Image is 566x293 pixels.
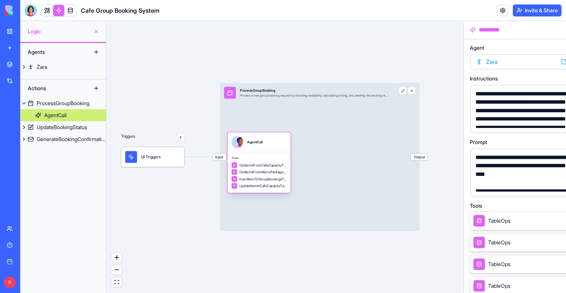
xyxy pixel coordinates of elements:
span: TableOps [488,217,511,225]
a: UpdateBookingStatus [20,121,106,133]
div: Agents [24,46,84,58]
div: Zara [37,63,47,71]
div: UI Triggers [121,147,185,167]
span: Prompt [470,140,487,145]
img: logo [5,5,52,16]
a: AgentCall [20,109,106,121]
button: Invite & Share [513,4,562,16]
span: GetItemsFromCafeCapacityTable [239,163,287,168]
div: GenerateBookingConfirmation [37,135,106,143]
div: UpdateBookingStatus [37,123,87,131]
span: Tools [231,156,287,161]
span: TableOps [488,239,511,246]
a: GenerateBookingConfirmation [20,133,106,145]
button: zoom out [112,265,122,275]
div: InputProcessGroupBookingProcess a new group booking request by checking availability, calculating... [220,83,420,231]
p: Triggers [121,133,136,141]
span: UI Triggers [141,154,161,160]
button: zoom in [112,253,122,263]
span: Agent [470,45,484,51]
span: InsertItemToGroupBookingsTable [239,177,287,181]
span: Logic [28,28,90,35]
div: AgentCallToolsGetItemsFromCafeCapacityTableGetItemsFromMenuPackagesTableInsertItemToGroupBookings... [228,132,291,193]
a: Zara [20,61,106,73]
span: Tools [470,203,482,208]
div: Actions [24,82,84,94]
button: fit view [112,277,122,287]
div: AgentCall [44,112,67,119]
span: Output [411,153,428,160]
span: TableOps [488,260,511,268]
span: UpdateItemInCafeCapacityTable [239,183,287,188]
div: ProcessGroupBooking [240,88,388,93]
div: Triggers [121,117,185,167]
span: R [4,277,16,289]
span: GetItemsFromMenuPackagesTable [239,170,287,174]
span: TableOps [488,282,511,290]
div: AgentCall [247,140,263,144]
span: Instructions [470,76,498,81]
span: Input [212,153,226,160]
a: ProcessGroupBooking [20,97,106,109]
h1: Cafe Group Booking System [81,6,159,15]
div: ProcessGroupBooking [37,100,89,107]
div: Process a new group booking request by checking availability, calculating pricing, and creating t... [240,94,388,98]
